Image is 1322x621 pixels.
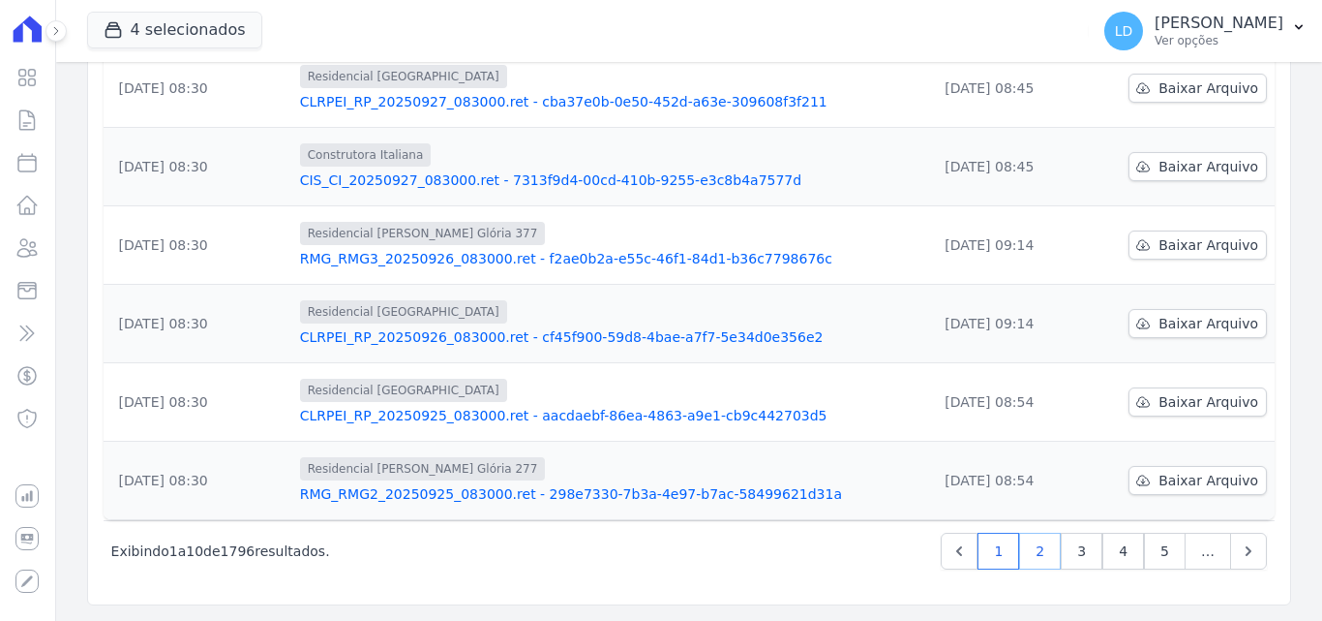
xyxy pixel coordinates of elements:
span: Residencial [PERSON_NAME] Glória 277 [300,457,546,481]
p: Exibindo a de resultados. [111,542,330,561]
span: Construtora Italiana [300,143,432,167]
a: RMG_RMG3_20250926_083000.ret - f2ae0b2a-e55c-46f1-84d1-b36c7798676c [300,249,922,268]
span: Baixar Arquivo [1158,314,1258,333]
td: [DATE] 08:54 [929,363,1098,442]
span: … [1185,533,1231,570]
td: [DATE] 08:45 [929,128,1098,206]
a: Baixar Arquivo [1128,231,1267,260]
span: Baixar Arquivo [1158,392,1258,412]
span: Residencial [GEOGRAPHIC_DATA] [300,65,507,88]
td: [DATE] 08:30 [104,49,292,128]
a: 4 [1102,533,1144,570]
td: [DATE] 08:30 [104,206,292,285]
td: [DATE] 08:45 [929,49,1098,128]
span: LD [1115,24,1133,38]
td: [DATE] 08:30 [104,442,292,520]
a: Baixar Arquivo [1128,152,1267,181]
span: Residencial [GEOGRAPHIC_DATA] [300,379,507,402]
span: 10 [186,543,203,559]
a: 2 [1019,533,1061,570]
a: Next [1230,533,1267,570]
span: Residencial [PERSON_NAME] Glória 377 [300,222,546,245]
td: [DATE] 08:30 [104,128,292,206]
a: Baixar Arquivo [1128,466,1267,495]
span: Baixar Arquivo [1158,235,1258,255]
td: [DATE] 09:14 [929,285,1098,363]
a: CIS_CI_20250927_083000.ret - 7313f9d4-00cd-410b-9255-e3c8b4a7577d [300,171,922,190]
span: Residencial [GEOGRAPHIC_DATA] [300,300,507,324]
span: Baixar Arquivo [1158,471,1258,490]
span: Baixar Arquivo [1158,78,1258,98]
button: 4 selecionados [87,12,262,48]
p: [PERSON_NAME] [1155,14,1283,33]
td: [DATE] 09:14 [929,206,1098,285]
p: Ver opções [1155,33,1283,48]
td: [DATE] 08:54 [929,442,1098,520]
span: 1 [169,543,178,559]
a: Baixar Arquivo [1128,388,1267,417]
td: [DATE] 08:30 [104,285,292,363]
span: Baixar Arquivo [1158,157,1258,176]
a: RMG_RMG2_20250925_083000.ret - 298e7330-7b3a-4e97-b7ac-58499621d31a [300,484,922,504]
a: 1 [977,533,1019,570]
span: 1796 [221,543,255,559]
a: CLRPEI_RP_20250927_083000.ret - cba37e0b-0e50-452d-a63e-309608f3f211 [300,92,922,111]
a: Previous [941,533,977,570]
button: LD [PERSON_NAME] Ver opções [1089,4,1322,58]
a: CLRPEI_RP_20250925_083000.ret - aacdaebf-86ea-4863-a9e1-cb9c442703d5 [300,406,922,425]
a: 5 [1144,533,1186,570]
a: Baixar Arquivo [1128,74,1267,103]
td: [DATE] 08:30 [104,363,292,442]
a: 3 [1061,533,1102,570]
a: CLRPEI_RP_20250926_083000.ret - cf45f900-59d8-4bae-a7f7-5e34d0e356e2 [300,327,922,347]
a: Baixar Arquivo [1128,309,1267,338]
